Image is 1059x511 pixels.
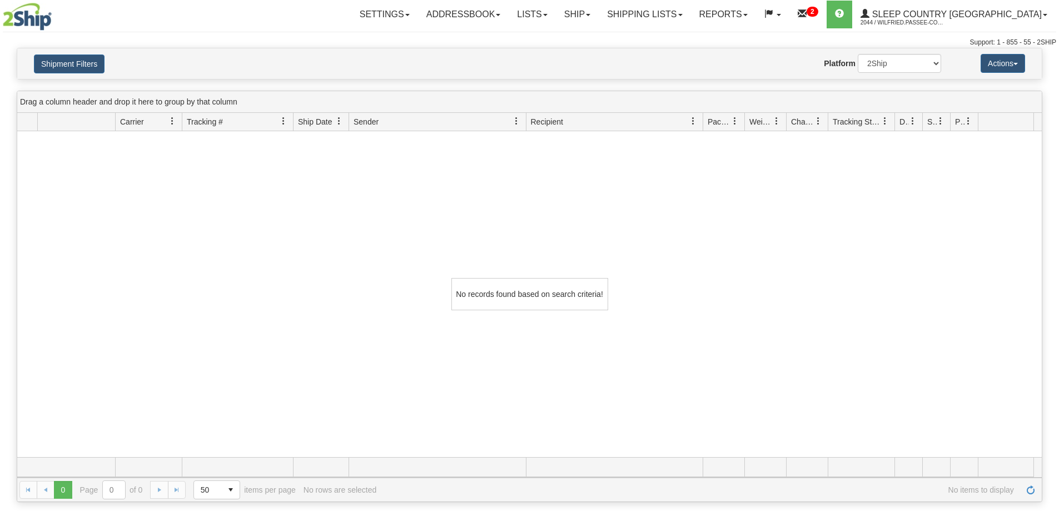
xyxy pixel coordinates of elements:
span: Pickup Status [955,116,964,127]
div: No records found based on search criteria! [451,278,608,310]
a: Tracking # filter column settings [274,112,293,131]
span: Packages [708,116,731,127]
a: 2 [789,1,827,28]
a: Carrier filter column settings [163,112,182,131]
button: Actions [981,54,1025,73]
span: Delivery Status [899,116,909,127]
a: Tracking Status filter column settings [876,112,894,131]
span: Ship Date [298,116,332,127]
span: Carrier [120,116,144,127]
a: Pickup Status filter column settings [959,112,978,131]
span: 2044 / Wilfried.Passee-Coutrin [861,17,944,28]
a: Charge filter column settings [809,112,828,131]
div: No rows are selected [304,485,377,494]
a: Sleep Country [GEOGRAPHIC_DATA] 2044 / Wilfried.Passee-Coutrin [852,1,1056,28]
a: Delivery Status filter column settings [903,112,922,131]
div: Support: 1 - 855 - 55 - 2SHIP [3,38,1056,47]
span: items per page [193,480,296,499]
span: Charge [791,116,814,127]
a: Ship [556,1,599,28]
span: Sender [354,116,379,127]
div: grid grouping header [17,91,1042,113]
a: Addressbook [418,1,509,28]
a: Refresh [1022,481,1040,499]
span: Tracking Status [833,116,881,127]
span: Weight [749,116,773,127]
a: Reports [691,1,756,28]
img: logo2044.jpg [3,3,52,31]
span: Recipient [531,116,563,127]
span: Sleep Country [GEOGRAPHIC_DATA] [869,9,1042,19]
iframe: chat widget [1033,199,1058,312]
span: Page sizes drop down [193,480,240,499]
span: Page of 0 [80,480,143,499]
button: Shipment Filters [34,54,105,73]
a: Lists [509,1,555,28]
label: Platform [824,58,856,69]
span: Page 0 [54,481,72,499]
a: Shipping lists [599,1,690,28]
a: Weight filter column settings [767,112,786,131]
a: Settings [351,1,418,28]
sup: 2 [807,7,818,17]
span: Tracking # [187,116,223,127]
span: No items to display [384,485,1014,494]
span: Shipment Issues [927,116,937,127]
a: Ship Date filter column settings [330,112,349,131]
a: Recipient filter column settings [684,112,703,131]
a: Sender filter column settings [507,112,526,131]
span: 50 [201,484,215,495]
span: select [222,481,240,499]
a: Shipment Issues filter column settings [931,112,950,131]
a: Packages filter column settings [725,112,744,131]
